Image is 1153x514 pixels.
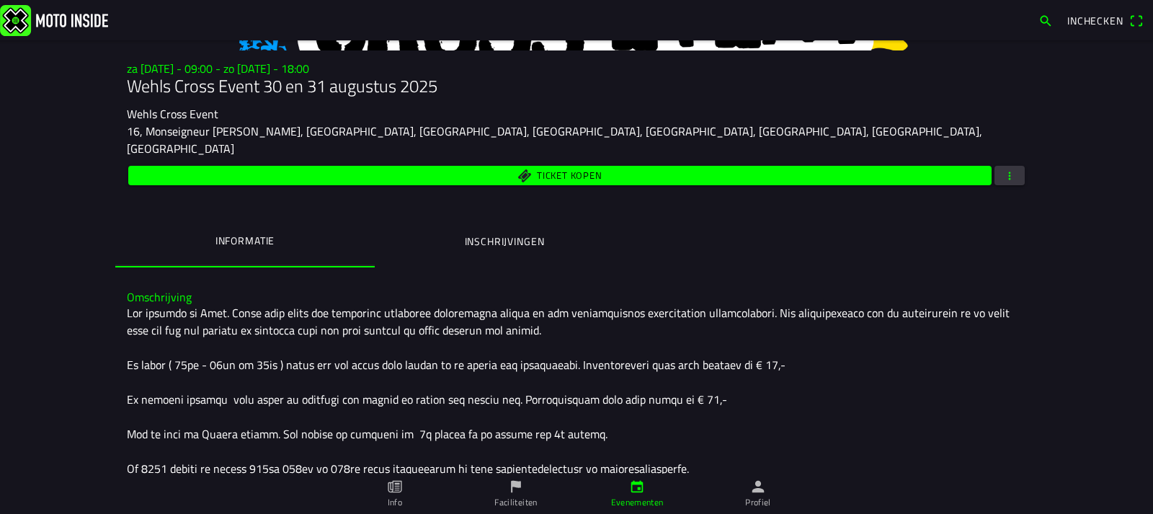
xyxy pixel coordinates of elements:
ion-label: Inschrijvingen [465,234,545,249]
span: Inchecken [1067,13,1123,28]
ion-icon: person [750,479,766,495]
ion-icon: flag [508,479,524,495]
span: Ticket kopen [537,171,602,180]
ion-text: Wehls Cross Event [127,105,218,123]
h3: Omschrijving [127,291,1026,304]
ion-label: Informatie [215,233,275,249]
ion-icon: paper [387,479,403,495]
h1: Wehls Cross Event 30 en 31 augustus 2025 [127,76,1026,97]
ion-icon: calendar [629,479,645,495]
ion-label: Evenementen [611,496,664,509]
ion-label: Profiel [745,496,771,509]
ion-text: 16, Monseigneur [PERSON_NAME], [GEOGRAPHIC_DATA], [GEOGRAPHIC_DATA], [GEOGRAPHIC_DATA], [GEOGRAPH... [127,123,982,157]
ion-label: Faciliteiten [494,496,537,509]
h3: za [DATE] - 09:00 - zo [DATE] - 18:00 [127,62,1026,76]
a: search [1031,8,1060,32]
ion-label: Info [388,496,402,509]
a: Incheckenqr scanner [1060,8,1150,32]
